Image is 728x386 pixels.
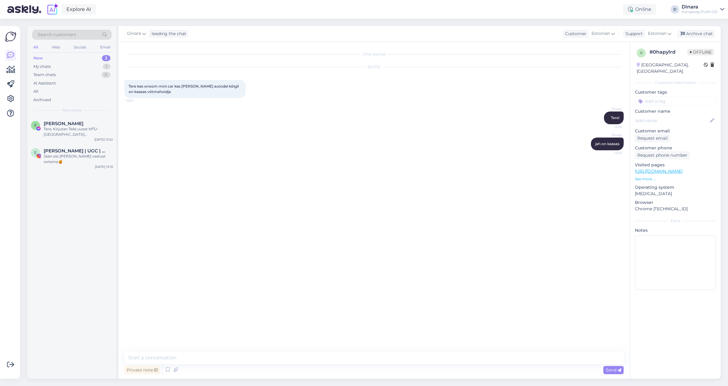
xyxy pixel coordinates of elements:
div: [GEOGRAPHIC_DATA], [GEOGRAPHIC_DATA] [637,62,704,75]
div: 2 [102,55,110,61]
span: E [34,123,37,128]
span: 13:27 [126,98,149,103]
span: 0 [640,51,642,55]
a: DinaraKarupoeg Puhh OÜ [682,5,724,14]
p: Browser [635,199,716,206]
p: Chrome [TECHNICAL_ID] [635,206,716,212]
div: D [671,5,679,14]
a: Explore AI [61,4,96,15]
span: Search customers [38,32,76,38]
div: Socials [72,43,87,51]
img: Askly Logo [5,31,16,42]
div: My chats [33,64,51,70]
span: Emili Jürgen [44,121,83,126]
div: Dinara [682,5,718,9]
div: Karupoeg Puhh OÜ [682,9,718,14]
span: Send [606,367,621,373]
div: [DATE] 13:19 [95,165,113,169]
div: Web [51,43,61,51]
div: Team chats [33,72,56,78]
span: Dinara [127,30,141,37]
div: Chat started [124,52,624,57]
div: Private note [124,366,160,374]
div: All [33,88,39,95]
p: See more ... [635,176,716,182]
span: Tere! [611,115,619,120]
div: leading the chat [149,31,186,37]
div: Online [623,4,656,15]
div: Support [623,31,643,37]
div: AI Assistant [33,80,56,86]
input: Add a tag [635,97,716,106]
div: Archive chat [677,30,715,38]
div: Request phone number [635,151,690,159]
div: Request email [635,134,670,142]
div: Jään siis [PERSON_NAME] vastust ootama🍯 [44,154,113,165]
p: Customer name [635,108,716,115]
span: 13:30 [599,125,622,129]
p: Notes [635,227,716,234]
p: Operating system [635,184,716,191]
p: [MEDICAL_DATA] [635,191,716,197]
div: All [32,43,39,51]
div: New [33,55,43,61]
div: Customer information [635,80,716,85]
div: Email [99,43,112,51]
span: EMMA-LYS KIRSIPUU | UGC | FOTOGRAAF [44,148,107,154]
span: Dinara [599,107,622,111]
span: Dinara [599,133,622,137]
span: Estonian [591,30,610,37]
p: Visited pages [635,162,716,168]
div: 0 [102,72,110,78]
span: jah on kaasas [595,141,619,146]
div: [DATE] 15:32 [94,137,113,142]
span: E [34,150,37,155]
span: Estonian [648,30,666,37]
div: 1 [103,64,110,70]
img: explore-ai [46,3,59,16]
div: Customer [563,31,586,37]
span: 13:30 [599,151,622,155]
span: Tere kas wroom mini car kas [PERSON_NAME] autodel kõigil on kaasas võtmehoidja [129,84,240,94]
div: [DATE] [124,64,624,70]
p: Customer phone [635,145,716,151]
input: Add name [635,117,709,124]
span: New chats [62,108,82,113]
span: Offline [687,49,714,55]
a: [URL][DOMAIN_NAME] [635,168,682,174]
div: Archived [33,97,51,103]
div: Extra [635,218,716,224]
div: # 0hapylrd [649,48,687,56]
p: Customer email [635,128,716,134]
p: Customer tags [635,89,716,95]
div: Tere, Kirjutan Teile uuest MTÜ-[GEOGRAPHIC_DATA][PERSON_NAME]. Nimelt korraldame juba aastaid hea... [44,126,113,137]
